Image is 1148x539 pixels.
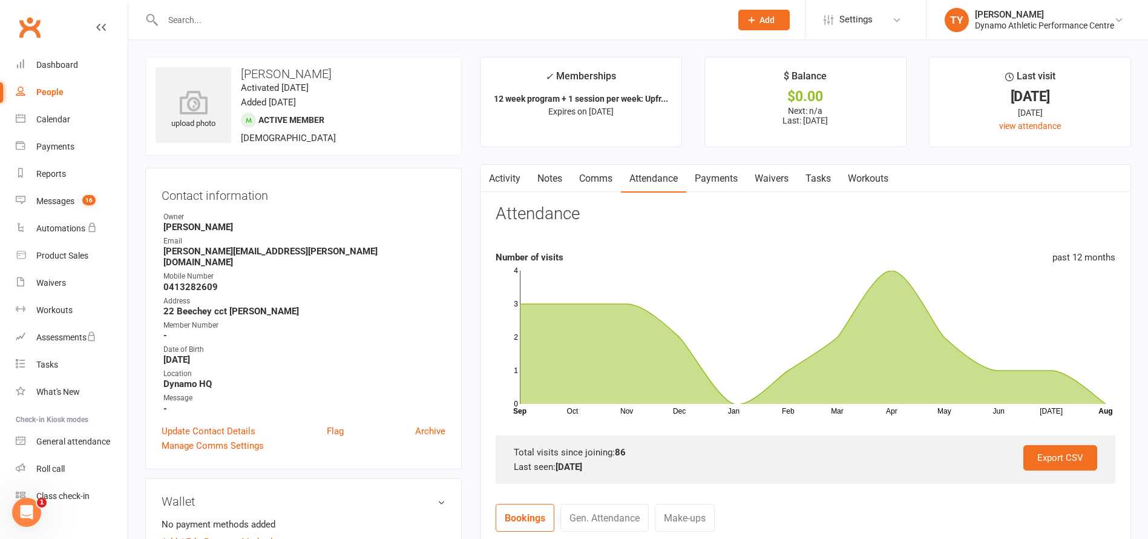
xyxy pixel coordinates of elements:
[716,90,895,103] div: $0.00
[241,133,336,144] span: [DEMOGRAPHIC_DATA]
[163,379,445,389] strong: Dynamo HQ
[241,82,309,93] time: Activated [DATE]
[163,403,445,414] strong: -
[163,306,445,317] strong: 22 Beechey cct [PERSON_NAME]
[759,15,775,25] span: Add
[163,320,445,331] div: Member Number
[548,107,614,116] span: Expires on [DATE]
[975,9,1114,20] div: [PERSON_NAME]
[16,51,128,79] a: Dashboard
[163,368,445,380] div: Location
[36,464,65,474] div: Roll call
[162,184,445,202] h3: Contact information
[571,165,621,193] a: Comms
[16,269,128,297] a: Waivers
[621,165,686,193] a: Attendance
[975,20,1114,31] div: Dynamo Athletic Performance Centre
[738,10,790,30] button: Add
[36,332,96,342] div: Assessments
[163,392,445,404] div: Message
[16,79,128,106] a: People
[16,455,128,483] a: Roll call
[162,424,255,438] a: Update Contact Details
[159,12,723,28] input: Search...
[156,67,451,81] h3: [PERSON_NAME]
[163,354,445,365] strong: [DATE]
[1005,68,1055,90] div: Last visit
[839,165,897,193] a: Workouts
[716,106,895,125] p: Next: n/a Last: [DATE]
[514,460,1097,474] div: Last seen:
[162,438,264,453] a: Manage Comms Settings
[545,71,553,82] i: ✓
[36,169,66,179] div: Reports
[15,12,45,42] a: Clubworx
[16,160,128,188] a: Reports
[16,297,128,324] a: Workouts
[797,165,839,193] a: Tasks
[514,445,1097,460] div: Total visits since joining:
[940,106,1120,119] div: [DATE]
[163,271,445,282] div: Mobile Number
[655,504,715,532] a: Make-ups
[999,121,1061,131] a: view attendance
[839,6,873,33] span: Settings
[494,94,668,104] strong: 12 week program + 1 session per week: Upfr...
[36,60,78,70] div: Dashboard
[163,246,445,268] strong: [PERSON_NAME][EMAIL_ADDRESS][PERSON_NAME][DOMAIN_NAME]
[686,165,746,193] a: Payments
[496,205,580,223] h3: Attendance
[16,324,128,351] a: Assessments
[481,165,529,193] a: Activity
[36,251,88,260] div: Product Sales
[258,115,324,125] span: Active member
[784,68,827,90] div: $ Balance
[36,437,110,446] div: General attendance
[36,491,90,501] div: Class check-in
[36,196,74,206] div: Messages
[327,424,344,438] a: Flag
[156,90,231,130] div: upload photo
[545,68,616,91] div: Memberships
[945,8,969,32] div: TY
[556,461,582,472] strong: [DATE]
[36,223,85,233] div: Automations
[163,222,445,233] strong: [PERSON_NAME]
[746,165,797,193] a: Waivers
[16,133,128,160] a: Payments
[82,195,96,205] span: 16
[36,278,66,288] div: Waivers
[496,252,563,263] strong: Number of visits
[16,351,128,379] a: Tasks
[16,106,128,133] a: Calendar
[162,495,445,508] h3: Wallet
[615,447,626,458] strong: 86
[16,483,128,510] a: Class kiosk mode
[16,428,128,455] a: General attendance kiosk mode
[37,498,47,508] span: 1
[16,379,128,406] a: What's New
[163,330,445,341] strong: -
[36,360,58,369] div: Tasks
[36,305,73,315] div: Workouts
[415,424,445,438] a: Archive
[940,90,1120,103] div: [DATE]
[16,188,128,215] a: Messages 16
[163,344,445,355] div: Date of Birth
[241,97,296,108] time: Added [DATE]
[36,87,64,97] div: People
[529,165,571,193] a: Notes
[162,517,445,532] li: No payment methods added
[12,498,41,527] iframe: Intercom live chat
[496,504,554,532] a: Bookings
[16,215,128,242] a: Automations
[163,211,445,223] div: Owner
[36,387,80,397] div: What's New
[36,114,70,124] div: Calendar
[560,504,649,532] a: Gen. Attendance
[16,242,128,269] a: Product Sales
[1052,250,1115,265] div: past 12 months
[163,282,445,293] strong: 0413282609
[163,296,445,307] div: Address
[163,236,445,247] div: Email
